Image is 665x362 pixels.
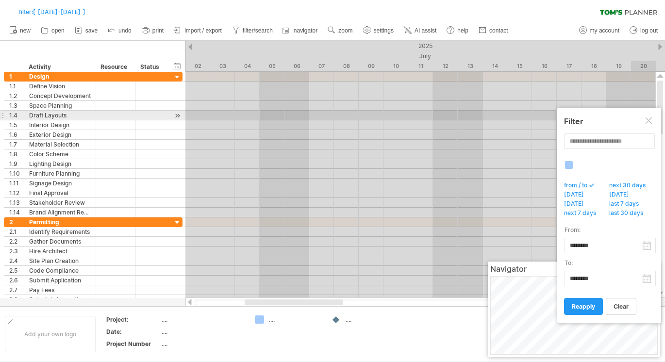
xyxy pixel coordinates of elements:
[627,24,661,37] a: log out
[9,149,24,159] div: 1.8
[162,315,243,324] div: ....
[29,179,91,188] div: Signage Design
[29,130,91,139] div: Exterior Design
[9,266,24,275] div: 2.5
[433,61,458,71] div: Saturday, 12 July 2025
[281,24,320,37] a: navigator
[38,8,81,16] span: [DATE]-[DATE]
[9,285,24,295] div: 2.7
[294,27,317,34] span: navigator
[29,198,91,207] div: Stakeholder Review
[152,27,164,34] span: print
[9,198,24,207] div: 1.13
[490,264,658,274] div: Navigator
[457,27,468,34] span: help
[9,140,24,149] div: 1.7
[563,200,591,210] span: [DATE]
[606,61,631,71] div: Saturday, 19 July 2025
[564,298,603,315] a: reapply
[9,120,24,130] div: 1.5
[9,179,24,188] div: 1.11
[284,61,309,71] div: Sunday, 6 July 2025
[29,247,91,256] div: Hire Architect
[563,191,591,200] span: [DATE]
[29,159,91,168] div: Lighting Design
[29,256,91,265] div: Site Plan Creation
[29,140,91,149] div: Material Selection
[608,181,652,191] span: next 30 days
[606,298,636,315] a: clear
[9,159,24,168] div: 1.9
[106,328,160,336] div: Date:
[9,276,24,285] div: 2.6
[489,27,508,34] span: contact
[608,191,636,200] span: [DATE]
[565,257,586,268] label: to:
[507,61,532,71] div: Tuesday, 15 July 2025
[563,181,594,191] span: from / to
[29,237,91,246] div: Gather Documents
[29,149,91,159] div: Color Scheme
[9,247,24,256] div: 2.3
[105,24,134,37] a: undo
[100,62,130,72] div: Resource
[85,27,98,34] span: save
[338,27,352,34] span: zoom
[383,61,408,71] div: Thursday, 10 July 2025
[29,285,91,295] div: Pay Fees
[20,27,31,34] span: new
[359,61,383,71] div: Wednesday, 9 July 2025
[9,101,24,110] div: 1.3
[482,61,507,71] div: Monday, 14 July 2025
[9,237,24,246] div: 2.2
[7,24,33,37] a: new
[19,8,33,16] span: filter:
[29,72,91,81] div: Design
[631,61,656,71] div: Sunday, 20 July 2025
[590,27,619,34] span: my account
[9,130,24,139] div: 1.6
[173,111,182,121] div: scroll to activity
[235,61,260,71] div: Friday, 4 July 2025
[29,208,91,217] div: Brand Alignment Review
[9,91,24,100] div: 1.2
[171,24,225,37] a: import / export
[374,27,394,34] span: settings
[260,61,284,71] div: Saturday, 5 July 2025
[139,24,166,37] a: print
[608,200,646,210] span: last 7 days
[532,61,557,71] div: Wednesday, 16 July 2025
[29,62,90,72] div: Activity
[29,91,91,100] div: Concept Development
[309,61,334,71] div: Monday, 7 July 2025
[162,328,243,336] div: ....
[325,24,355,37] a: zoom
[184,27,222,34] span: import / export
[72,24,100,37] a: save
[185,61,210,71] div: Wednesday, 2 July 2025
[9,208,24,217] div: 1.14
[29,295,91,304] div: Schedule Inspections
[572,303,595,310] span: reapply
[476,24,511,37] a: contact
[9,188,24,197] div: 1.12
[29,101,91,110] div: Space Planning
[564,116,654,126] div: Filter
[9,217,24,227] div: 2
[444,24,471,37] a: help
[9,256,24,265] div: 2.4
[29,217,91,227] div: Permitting
[29,276,91,285] div: Submit Application
[577,24,622,37] a: my account
[9,72,24,81] div: 1
[408,61,433,71] div: Friday, 11 July 2025
[9,169,24,178] div: 1.10
[230,24,276,37] a: filter/search
[243,27,273,34] span: filter/search
[29,188,91,197] div: Final Approval
[9,227,24,236] div: 2.1
[9,82,24,91] div: 1.1
[106,340,160,348] div: Project Number
[563,209,603,219] span: next 7 days
[5,316,96,352] div: Add your own logo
